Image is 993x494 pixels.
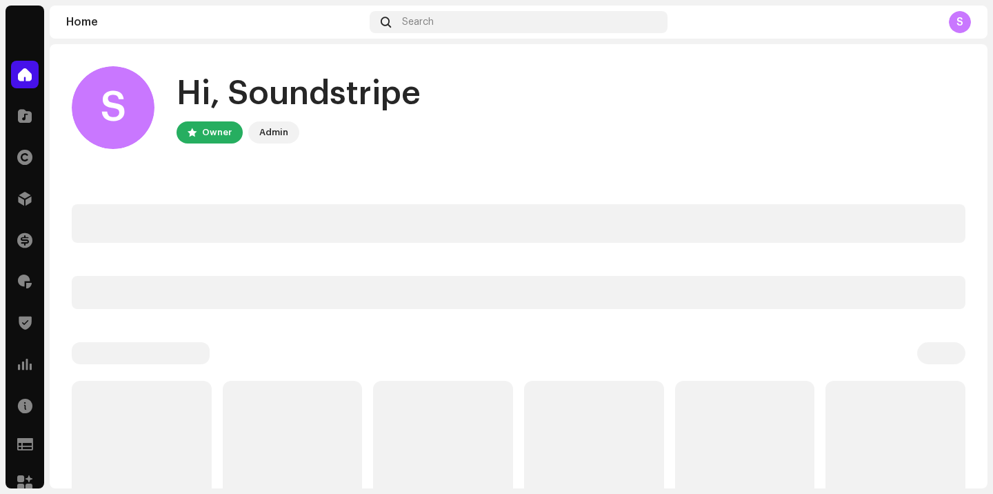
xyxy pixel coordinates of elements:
[259,124,288,141] div: Admin
[402,17,434,28] span: Search
[202,124,232,141] div: Owner
[66,17,364,28] div: Home
[72,66,154,149] div: S
[177,72,421,116] div: Hi, Soundstripe
[949,11,971,33] div: S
